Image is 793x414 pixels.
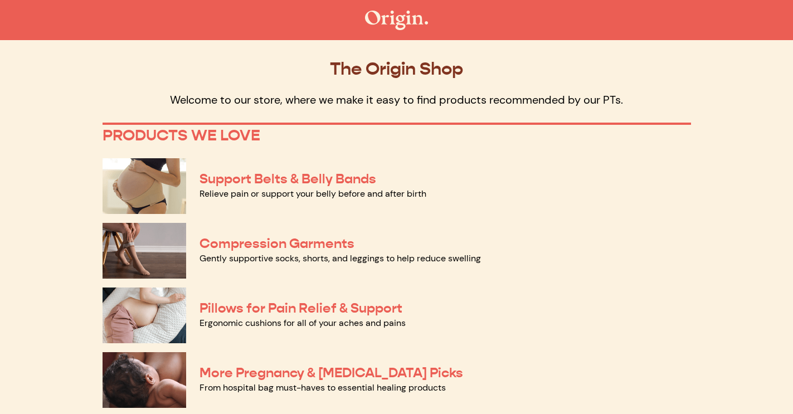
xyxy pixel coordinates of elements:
[200,382,446,393] a: From hospital bag must-haves to essential healing products
[365,11,428,30] img: The Origin Shop
[200,300,402,316] a: Pillows for Pain Relief & Support
[103,126,691,145] p: PRODUCTS WE LOVE
[103,158,186,214] img: Support Belts & Belly Bands
[103,58,691,79] p: The Origin Shop
[103,288,186,343] img: Pillows for Pain Relief & Support
[103,223,186,279] img: Compression Garments
[200,235,354,252] a: Compression Garments
[200,252,481,264] a: Gently supportive socks, shorts, and leggings to help reduce swelling
[103,92,691,107] p: Welcome to our store, where we make it easy to find products recommended by our PTs.
[200,171,376,187] a: Support Belts & Belly Bands
[200,188,426,199] a: Relieve pain or support your belly before and after birth
[103,352,186,408] img: More Pregnancy & Postpartum Picks
[200,317,406,329] a: Ergonomic cushions for all of your aches and pains
[200,364,463,381] a: More Pregnancy & [MEDICAL_DATA] Picks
